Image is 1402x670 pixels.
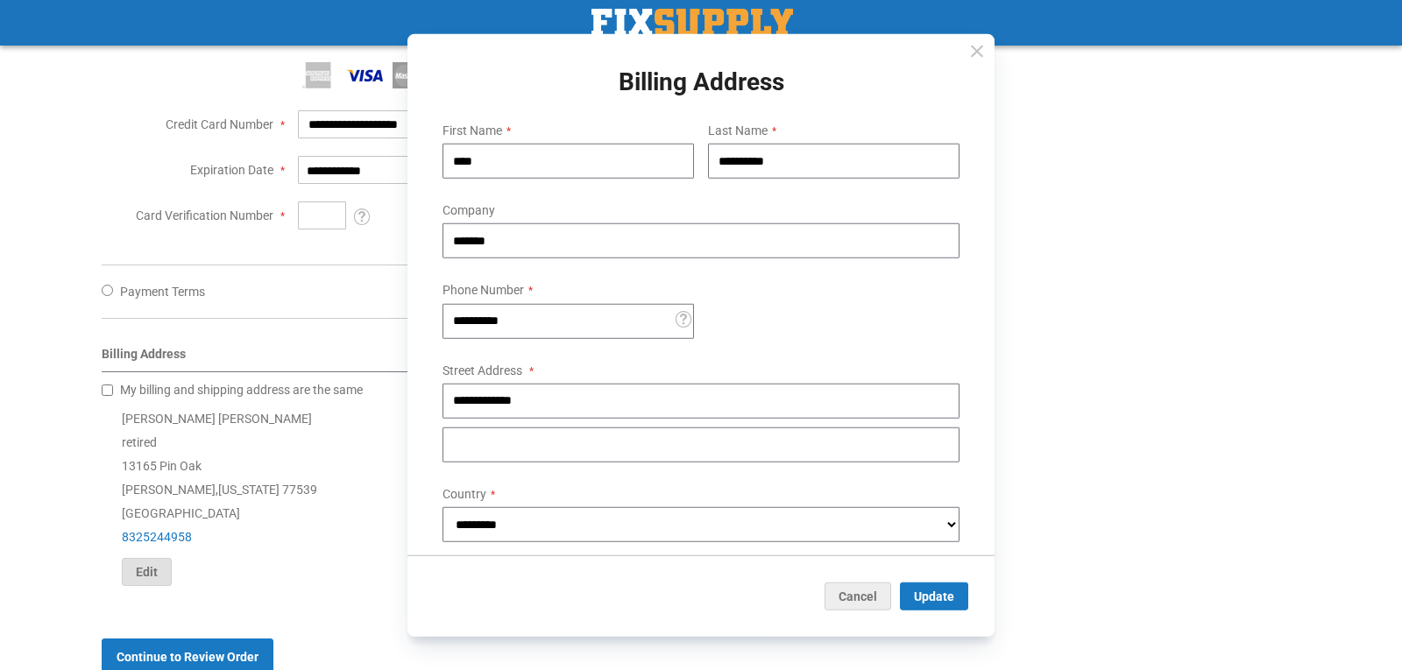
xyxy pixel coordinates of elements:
[708,123,768,138] span: Last Name
[839,589,877,603] span: Cancel
[443,283,524,297] span: Phone Number
[122,558,172,586] button: Edit
[122,530,192,544] a: 8325244958
[591,9,793,37] a: store logo
[166,117,273,131] span: Credit Card Number
[345,62,386,88] img: Visa
[443,123,502,138] span: First Name
[825,582,891,610] button: Cancel
[136,565,158,579] span: Edit
[102,407,863,586] div: [PERSON_NAME] [PERSON_NAME] retired 13165 Pin Oak [PERSON_NAME] , 77539 [GEOGRAPHIC_DATA]
[218,483,280,497] span: [US_STATE]
[298,62,338,88] img: American Express
[102,345,863,372] div: Billing Address
[443,486,486,500] span: Country
[591,9,793,37] img: Fix Industrial Supply
[136,208,273,222] span: Card Verification Number
[914,589,954,603] span: Update
[443,363,522,377] span: Street Address
[190,163,273,177] span: Expiration Date
[428,68,974,95] h1: Billing Address
[120,383,363,397] span: My billing and shipping address are the same
[120,285,205,299] span: Payment Terms
[117,650,258,664] span: Continue to Review Order
[900,582,968,610] button: Update
[393,62,433,88] img: MasterCard
[443,203,495,217] span: Company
